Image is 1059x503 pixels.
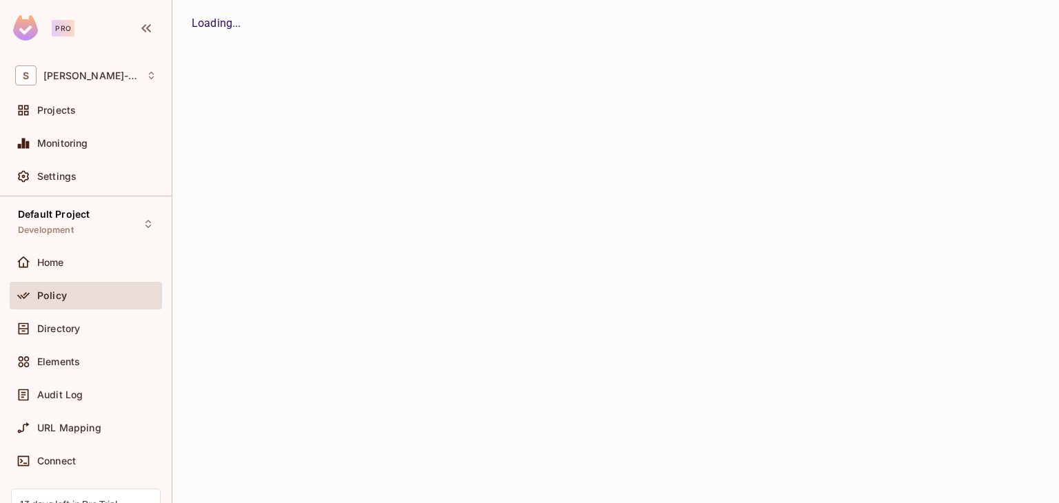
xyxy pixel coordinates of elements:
[37,257,64,268] span: Home
[37,422,101,433] span: URL Mapping
[18,209,90,220] span: Default Project
[37,138,88,149] span: Monitoring
[192,15,1040,32] div: Loading...
[37,323,80,334] span: Directory
[37,389,83,400] span: Audit Log
[37,290,67,301] span: Policy
[15,65,37,85] span: S
[13,15,38,41] img: SReyMgAAAABJRU5ErkJggg==
[52,20,74,37] div: Pro
[37,455,76,466] span: Connect
[37,171,77,182] span: Settings
[37,105,76,116] span: Projects
[18,225,74,236] span: Development
[43,70,139,81] span: Workspace: Sonam-607
[37,356,80,367] span: Elements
